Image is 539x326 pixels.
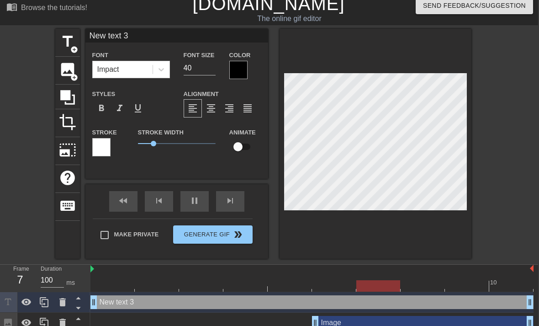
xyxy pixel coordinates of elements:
[490,278,498,287] div: 10
[530,265,534,272] img: bound-end.png
[114,230,159,239] span: Make Private
[59,33,76,50] span: title
[92,90,116,99] label: Styles
[6,1,17,12] span: menu_book
[173,225,252,244] button: Generate Gif
[6,265,34,291] div: Frame
[184,90,219,99] label: Alignment
[132,103,143,114] span: format_underline
[189,195,200,206] span: pause
[59,169,76,187] span: help
[92,51,108,60] label: Font
[224,103,235,114] span: format_align_right
[114,103,125,114] span: format_italic
[59,141,76,159] span: photo_size_select_large
[13,272,27,288] div: 7
[138,128,184,137] label: Stroke Width
[229,128,256,137] label: Animate
[41,267,62,272] label: Duration
[187,103,198,114] span: format_align_left
[153,195,164,206] span: skip_previous
[242,103,253,114] span: format_align_justify
[59,113,76,131] span: crop
[66,278,75,288] div: ms
[70,74,78,81] span: add_circle
[118,195,129,206] span: fast_rewind
[184,51,215,60] label: Font Size
[70,46,78,53] span: add_circle
[225,195,236,206] span: skip_next
[229,51,251,60] label: Color
[97,64,119,75] div: Impact
[525,298,534,307] span: drag_handle
[96,103,107,114] span: format_bold
[6,1,87,16] a: Browse the tutorials!
[183,13,395,24] div: The online gif editor
[206,103,217,114] span: format_align_center
[59,197,76,214] span: keyboard
[92,128,117,137] label: Stroke
[21,4,87,11] div: Browse the tutorials!
[89,298,98,307] span: drag_handle
[59,61,76,78] span: image
[233,229,243,240] span: double_arrow
[177,229,248,240] span: Generate Gif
